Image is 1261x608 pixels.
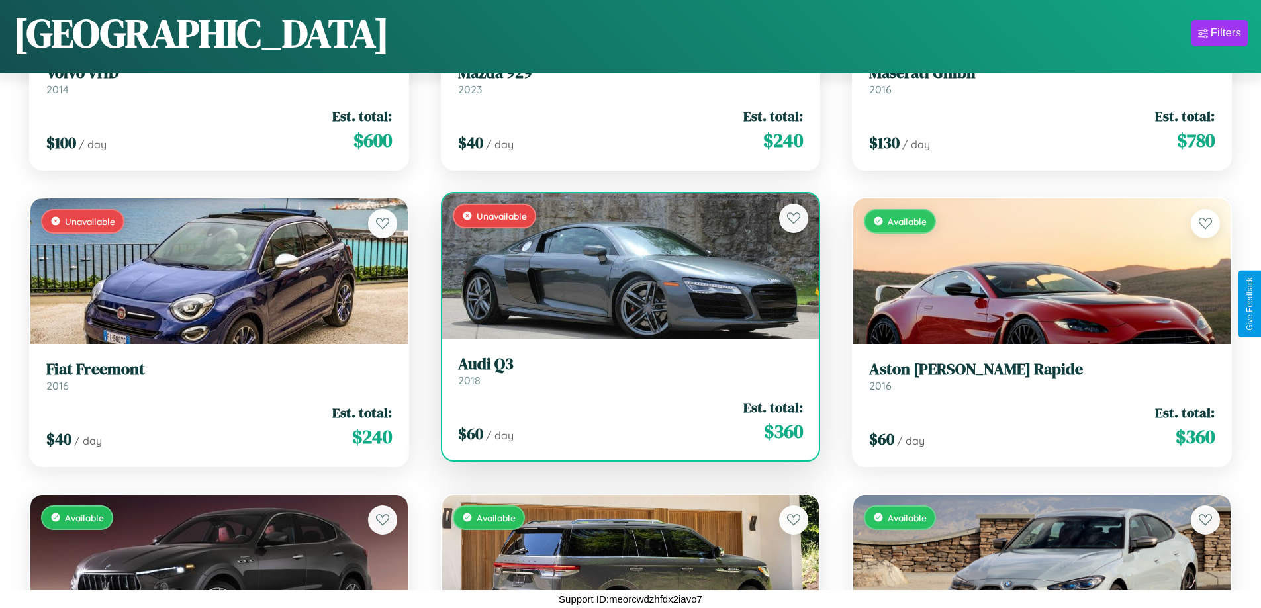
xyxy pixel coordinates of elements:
[46,132,76,153] span: $ 100
[458,132,483,153] span: $ 40
[13,6,389,60] h1: [GEOGRAPHIC_DATA]
[888,216,927,227] span: Available
[869,360,1215,379] h3: Aston [PERSON_NAME] Rapide
[458,355,804,374] h3: Audi Q3
[46,360,392,379] h3: Fiat Freemont
[46,379,69,392] span: 2016
[332,403,392,422] span: Est. total:
[869,83,892,96] span: 2016
[1211,26,1241,40] div: Filters
[46,64,392,83] h3: Volvo VHD
[46,360,392,392] a: Fiat Freemont2016
[743,107,803,126] span: Est. total:
[888,512,927,523] span: Available
[46,83,69,96] span: 2014
[902,138,930,151] span: / day
[1155,403,1215,422] span: Est. total:
[458,64,804,83] h3: Mazda 929
[1191,20,1248,46] button: Filters
[353,127,392,153] span: $ 600
[65,512,104,523] span: Available
[332,107,392,126] span: Est. total:
[869,132,900,153] span: $ 130
[897,434,925,447] span: / day
[869,64,1215,83] h3: Maserati Ghibli
[486,138,514,151] span: / day
[559,590,702,608] p: Support ID: meorcwdzhfdx2iavo7
[764,418,803,445] span: $ 360
[458,374,481,387] span: 2018
[869,428,894,450] span: $ 60
[1177,127,1215,153] span: $ 780
[869,360,1215,392] a: Aston [PERSON_NAME] Rapide2016
[486,429,514,442] span: / day
[46,64,392,96] a: Volvo VHD2014
[46,428,71,450] span: $ 40
[1245,277,1254,331] div: Give Feedback
[458,423,483,445] span: $ 60
[79,138,107,151] span: / day
[869,64,1215,96] a: Maserati Ghibli2016
[458,83,482,96] span: 2023
[65,216,115,227] span: Unavailable
[869,379,892,392] span: 2016
[477,210,527,222] span: Unavailable
[1176,423,1215,450] span: $ 360
[1155,107,1215,126] span: Est. total:
[458,64,804,96] a: Mazda 9292023
[352,423,392,450] span: $ 240
[477,512,516,523] span: Available
[743,398,803,417] span: Est. total:
[458,355,804,387] a: Audi Q32018
[74,434,102,447] span: / day
[763,127,803,153] span: $ 240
